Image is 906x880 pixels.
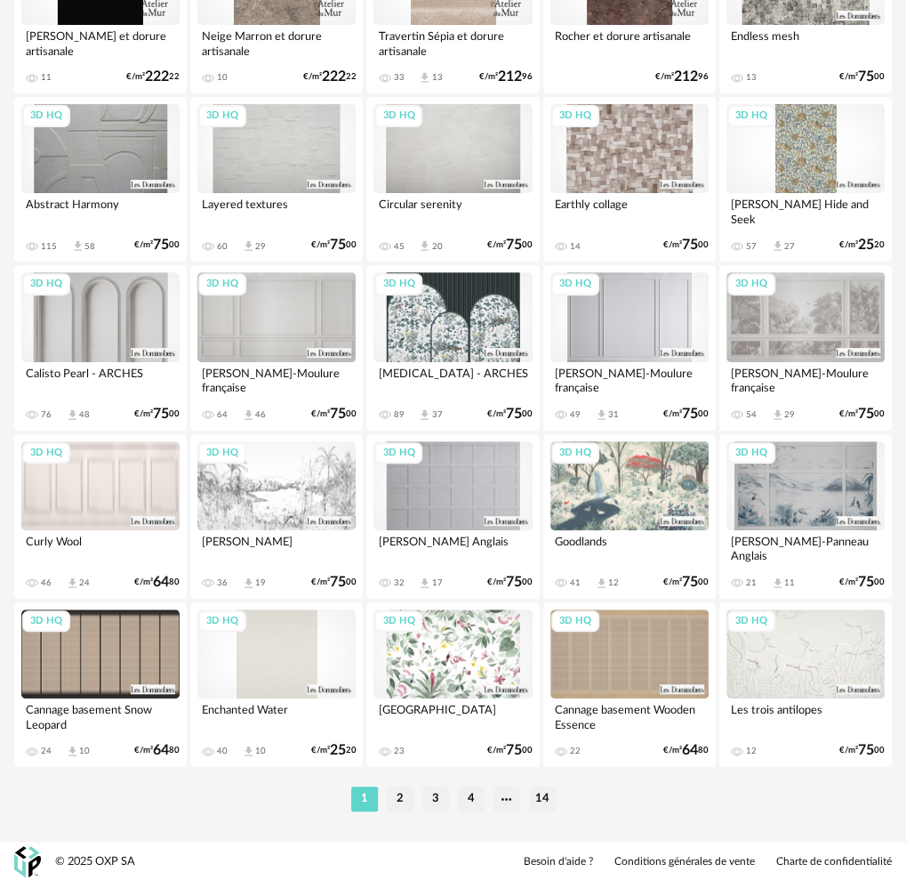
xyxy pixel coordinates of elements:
[431,577,442,588] div: 17
[529,787,556,811] li: 14
[524,855,593,869] a: Besoin d'aide ?
[726,698,885,734] div: Les trois antilopes
[550,698,709,734] div: Cannage basement Wooden Essence
[608,577,619,588] div: 12
[858,577,874,588] span: 75
[387,787,413,811] li: 2
[458,787,485,811] li: 4
[66,408,79,422] span: Download icon
[726,362,885,398] div: [PERSON_NAME]-Moulure française
[21,362,180,398] div: Calisto Pearl - ARCHES
[682,239,698,251] span: 75
[374,273,422,295] div: 3D HQ
[719,434,892,599] a: 3D HQ [PERSON_NAME]-Panneau Anglais 21 Download icon 11 €/m²7500
[217,746,228,756] div: 40
[674,71,698,83] span: 212
[839,71,885,83] div: €/m² 00
[551,610,599,633] div: 3D HQ
[543,265,716,430] a: 3D HQ [PERSON_NAME]-Moulure française 49 Download icon 31 €/m²7500
[543,602,716,767] a: 3D HQ Cannage basement Wooden Essence 22 €/m²6480
[329,239,345,251] span: 75
[198,105,246,127] div: 3D HQ
[153,745,169,756] span: 64
[329,577,345,588] span: 75
[134,239,180,251] div: €/m² 00
[14,434,187,599] a: 3D HQ Curly Wool 46 Download icon 24 €/m²6480
[255,577,266,588] div: 19
[663,577,709,588] div: €/m² 00
[14,97,187,262] a: 3D HQ Abstract Harmony 115 Download icon 58 €/m²7500
[21,698,180,734] div: Cannage basement Snow Leopard
[727,442,775,464] div: 3D HQ
[393,72,404,83] div: 33
[543,97,716,262] a: 3D HQ Earthly collage 14 €/m²7500
[373,530,532,566] div: [PERSON_NAME] Anglais
[198,273,246,295] div: 3D HQ
[726,530,885,566] div: [PERSON_NAME]-Panneau Anglais
[550,362,709,398] div: [PERSON_NAME]-Moulure française
[321,71,345,83] span: 222
[776,855,892,869] a: Charte de confidentialité
[570,577,581,588] div: 41
[746,577,757,588] div: 21
[242,408,255,422] span: Download icon
[134,408,180,420] div: €/m² 00
[719,265,892,430] a: 3D HQ [PERSON_NAME]-Moulure française 54 Download icon 29 €/m²7500
[858,71,874,83] span: 75
[784,409,795,420] div: 29
[663,745,709,756] div: €/m² 80
[21,193,180,229] div: Abstract Harmony
[255,409,266,420] div: 46
[41,409,52,420] div: 76
[418,577,431,590] span: Download icon
[784,241,795,252] div: 27
[329,408,345,420] span: 75
[153,239,169,251] span: 75
[726,25,885,61] div: Endless mesh
[21,25,180,61] div: [PERSON_NAME] et dorure artisanale
[366,265,539,430] a: 3D HQ [MEDICAL_DATA] - ARCHES 89 Download icon 37 €/m²7500
[41,72,52,83] div: 11
[366,97,539,262] a: 3D HQ Circular serenity 45 Download icon 20 €/m²7500
[255,746,266,756] div: 10
[784,577,795,588] div: 11
[351,787,378,811] li: 1
[551,442,599,464] div: 3D HQ
[79,577,90,588] div: 24
[570,241,581,252] div: 14
[134,745,180,756] div: €/m² 80
[614,855,755,869] a: Conditions générales de vente
[190,97,363,262] a: 3D HQ Layered textures 60 Download icon 29 €/m²7500
[197,530,356,566] div: [PERSON_NAME]
[217,241,228,252] div: 60
[366,434,539,599] a: 3D HQ [PERSON_NAME] Anglais 32 Download icon 17 €/m²7500
[373,25,532,61] div: Travertin Sépia et dorure artisanale
[858,239,874,251] span: 25
[302,71,356,83] div: €/m² 22
[719,602,892,767] a: 3D HQ Les trois antilopes 12 €/m²7500
[310,408,356,420] div: €/m² 00
[422,787,449,811] li: 3
[858,408,874,420] span: 75
[242,745,255,758] span: Download icon
[22,610,70,633] div: 3D HQ
[682,577,698,588] span: 75
[487,408,533,420] div: €/m² 00
[570,409,581,420] div: 49
[190,602,363,767] a: 3D HQ Enchanted Water 40 Download icon 10 €/m²2520
[79,409,90,420] div: 48
[310,577,356,588] div: €/m² 00
[242,239,255,253] span: Download icon
[217,409,228,420] div: 64
[506,745,522,756] span: 75
[190,265,363,430] a: 3D HQ [PERSON_NAME]-Moulure française 64 Download icon 46 €/m²7500
[310,239,356,251] div: €/m² 00
[79,746,90,756] div: 10
[595,408,608,422] span: Download icon
[21,530,180,566] div: Curly Wool
[374,105,422,127] div: 3D HQ
[14,846,41,877] img: OXP
[71,239,84,253] span: Download icon
[655,71,709,83] div: €/m² 96
[771,239,784,253] span: Download icon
